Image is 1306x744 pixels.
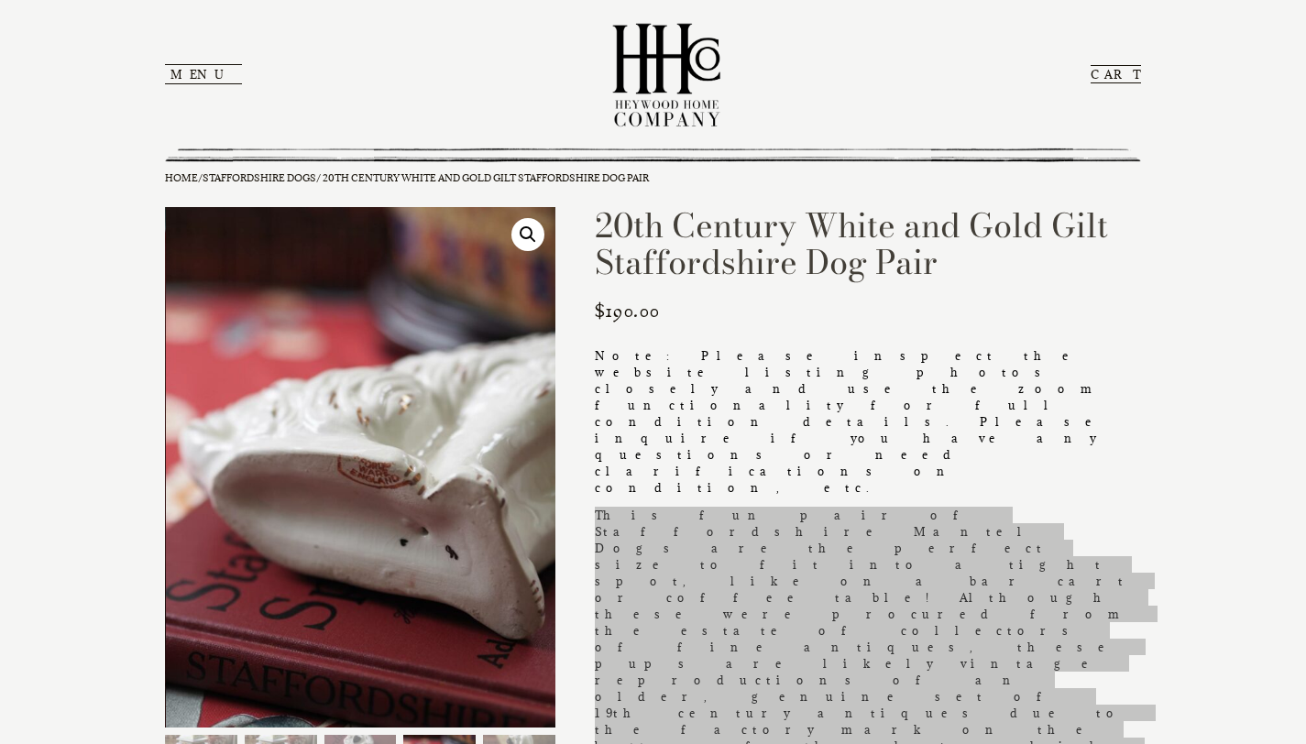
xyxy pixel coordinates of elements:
a: Staffordshire Dogs [203,171,316,184]
button: Menu [165,64,242,84]
a: Home [165,171,198,184]
nav: Breadcrumb [165,171,1141,185]
img: Heywood Home Company [598,9,735,139]
span: $ [595,299,605,324]
p: Note: Please inspect the website listing photos closely and use the zoom functionality for full c... [595,347,1141,496]
bdi: 190.00 [595,299,659,324]
a: View full-screen image gallery [511,218,544,251]
a: CART [1091,65,1141,83]
h1: 20th Century White and Gold Gilt Staffordshire Dog Pair [595,207,1141,280]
